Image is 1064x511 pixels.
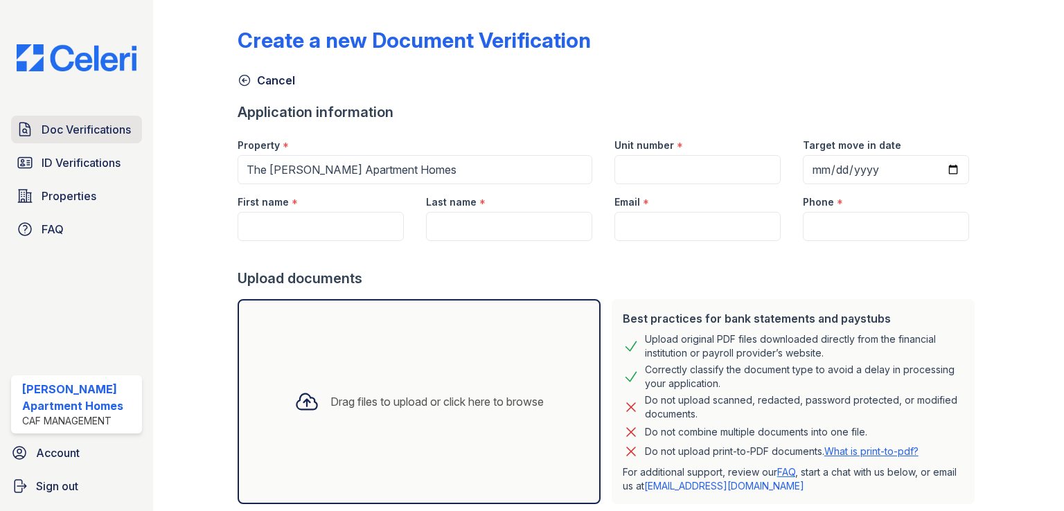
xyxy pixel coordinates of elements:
a: Doc Verifications [11,116,142,143]
div: Upload documents [238,269,980,288]
a: Properties [11,182,142,210]
label: Unit number [614,138,674,152]
label: Last name [426,195,477,209]
a: Account [6,439,148,467]
label: Phone [803,195,834,209]
label: Target move in date [803,138,901,152]
span: FAQ [42,221,64,237]
div: Do not combine multiple documents into one file. [645,424,867,440]
a: [EMAIL_ADDRESS][DOMAIN_NAME] [644,480,804,492]
a: FAQ [777,466,795,478]
a: What is print-to-pdf? [824,445,919,457]
div: Drag files to upload or click here to browse [330,393,544,410]
div: Do not upload scanned, redacted, password protected, or modified documents. [645,393,964,421]
img: CE_Logo_Blue-a8612792a0a2168367f1c8372b55b34899dd931a85d93a1a3d3e32e68fde9ad4.png [6,44,148,71]
div: Upload original PDF files downloaded directly from the financial institution or payroll provider’... [645,332,964,360]
label: First name [238,195,289,209]
div: CAF Management [22,414,136,428]
div: Application information [238,102,980,122]
span: Sign out [36,478,78,494]
div: [PERSON_NAME] Apartment Homes [22,381,136,414]
a: Cancel [238,72,295,89]
a: Sign out [6,472,148,500]
div: Best practices for bank statements and paystubs [623,310,964,327]
a: ID Verifications [11,149,142,177]
span: Account [36,445,80,461]
label: Property [238,138,280,152]
p: Do not upload print-to-PDF documents. [645,445,919,458]
div: Correctly classify the document type to avoid a delay in processing your application. [645,363,964,391]
p: For additional support, review our , start a chat with us below, or email us at [623,465,964,493]
label: Email [614,195,640,209]
span: ID Verifications [42,154,121,171]
span: Properties [42,188,96,204]
a: FAQ [11,215,142,243]
span: Doc Verifications [42,121,131,138]
div: Create a new Document Verification [238,28,591,53]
